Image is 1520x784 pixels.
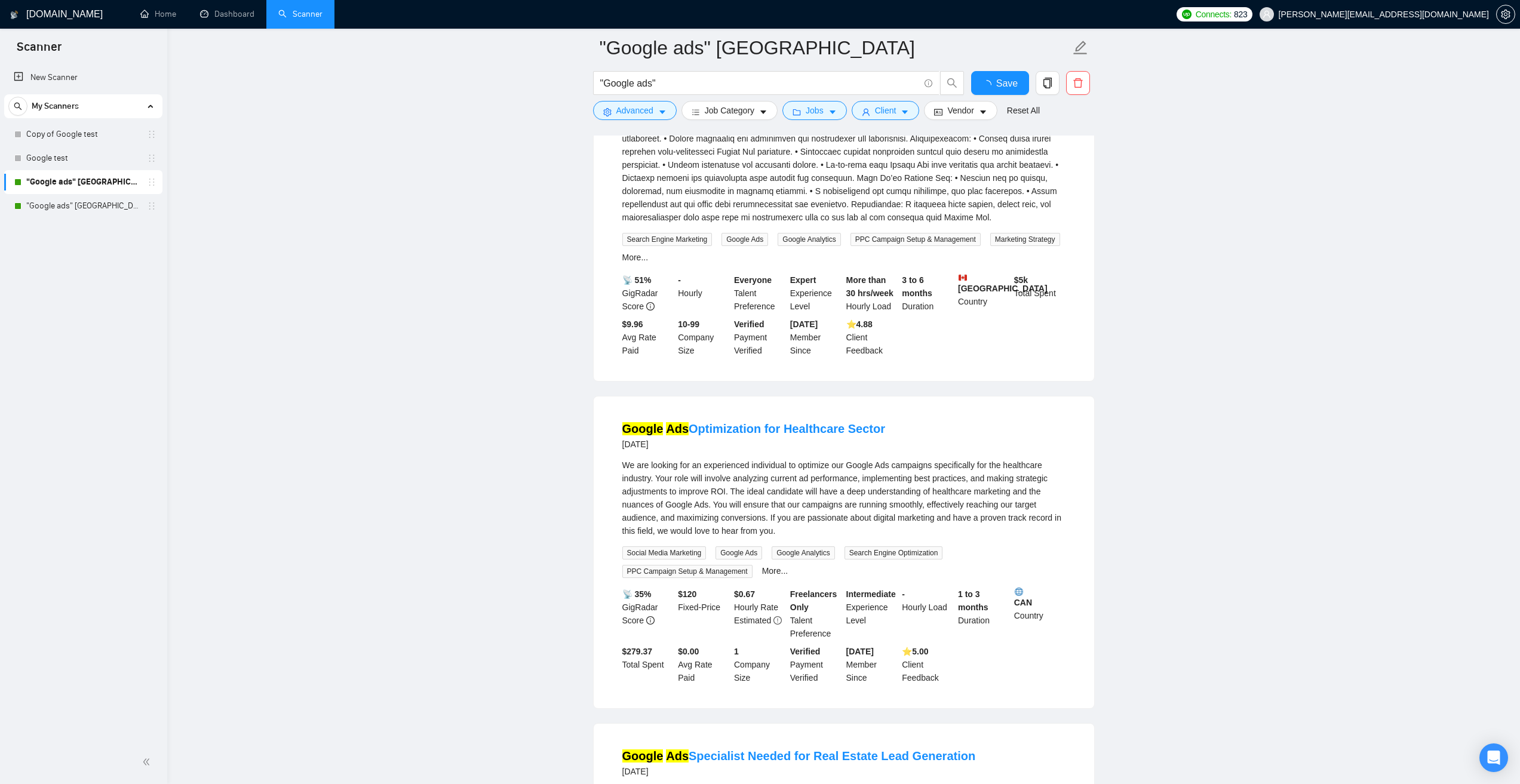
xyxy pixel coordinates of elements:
b: Verified [734,319,764,329]
span: Job Category [705,104,754,117]
button: userClientcaret-down [852,101,920,120]
b: 📡 51% [622,275,652,285]
span: delete [1067,78,1089,88]
div: Payment Verified [732,318,788,357]
b: Expert [790,275,816,285]
b: [DATE] [846,647,874,656]
div: Country [956,273,1012,313]
span: holder [147,201,156,211]
button: copy [1036,71,1060,95]
mark: Ads [666,422,689,435]
b: ⭐️ 5.00 [902,647,928,656]
span: setting [603,107,612,116]
div: Talent Preference [788,588,844,640]
span: Google Analytics [778,233,840,246]
b: CAN [1014,588,1065,607]
button: idcardVendorcaret-down [924,101,997,120]
div: Talent Preference [732,273,788,313]
span: My Scanners [32,94,79,118]
span: user [862,107,870,116]
div: Hourly Load [899,588,956,640]
div: Member Since [788,318,844,357]
div: Avg Rate Paid [675,645,732,684]
b: - [678,275,681,285]
a: More... [762,566,788,576]
span: Google Analytics [772,546,834,559]
a: dashboardDashboard [200,9,254,19]
span: search [9,102,27,110]
span: holder [147,153,156,163]
b: $ 279.37 [622,647,653,656]
b: $0.00 [678,647,699,656]
button: setting [1496,5,1515,24]
span: Search Engine Marketing [622,233,713,246]
span: setting [1497,10,1515,19]
button: search [940,71,964,95]
span: edit [1073,40,1088,56]
span: Save [996,76,1018,91]
img: 🇨🇦 [959,273,967,282]
span: caret-down [901,107,909,116]
b: 3 to 6 months [902,275,932,298]
a: Google AdsOptimization for Healthcare Sector [622,422,885,435]
div: Duration [899,273,956,313]
span: Advanced [616,104,653,117]
span: caret-down [658,107,667,116]
div: Payment Verified [788,645,844,684]
span: caret-down [979,107,987,116]
div: Experience Level [788,273,844,313]
span: exclamation-circle [773,616,782,625]
div: Client Feedback [899,645,956,684]
b: [GEOGRAPHIC_DATA] [958,273,1048,293]
b: $ 5k [1014,275,1028,285]
b: $ 120 [678,589,696,599]
mark: Google [622,422,664,435]
img: upwork-logo.png [1182,10,1192,19]
span: info-circle [646,616,655,625]
span: Client [875,104,896,117]
div: Avg Rate Paid [620,318,676,357]
div: We are looking for an experienced individual to optimize our Google Ads campaigns specifically fo... [622,459,1065,537]
a: More... [622,253,649,262]
input: Search Freelance Jobs... [600,76,919,91]
div: Total Spent [620,645,676,684]
div: Hourly Rate [732,588,788,640]
button: barsJob Categorycaret-down [681,101,778,120]
b: 📡 35% [622,589,652,599]
b: Everyone [734,275,772,285]
span: caret-down [828,107,837,116]
span: double-left [142,756,154,768]
span: Google Ads [721,233,768,246]
div: Experience Level [844,588,900,640]
div: Company Size [675,318,732,357]
button: delete [1066,71,1090,95]
span: PPC Campaign Setup & Management [850,233,981,246]
span: Scanner [7,38,71,63]
span: info-circle [925,79,932,87]
span: Google Ads [716,546,762,559]
div: GigRadar Score [620,588,676,640]
div: Open Intercom Messenger [1479,743,1508,772]
mark: Google [622,749,664,763]
b: Intermediate [846,589,896,599]
div: Member Since [844,645,900,684]
b: - [902,589,905,599]
a: "Google ads" [GEOGRAPHIC_DATA] [26,194,140,218]
mark: Ads [666,749,689,763]
button: search [8,97,27,116]
a: Reset All [1007,104,1040,117]
span: Search Engine Optimization [845,546,943,559]
a: searchScanner [278,9,323,19]
span: caret-down [759,107,767,116]
span: info-circle [646,302,655,310]
b: 1 to 3 months [958,589,988,612]
b: [DATE] [790,319,818,329]
b: $9.96 [622,319,643,329]
a: New Scanner [14,66,153,90]
span: holder [147,177,156,187]
li: My Scanners [4,94,162,218]
b: Verified [790,647,821,656]
a: Copy of Google test [26,122,140,146]
b: $ 0.67 [734,589,755,599]
div: Company Size [732,645,788,684]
